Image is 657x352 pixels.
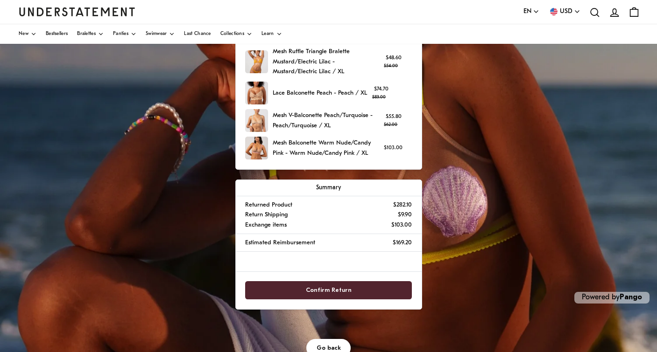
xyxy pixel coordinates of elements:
span: Confirm Return [306,282,352,299]
p: Exchange items [245,220,287,230]
button: Confirm Return [245,281,411,299]
span: Learn [261,32,274,36]
p: Mesh V-Balconette Peach/Turquoise - Peach/Turquoise / XL [273,110,379,131]
button: EN [523,7,539,17]
a: Understatement Homepage [19,7,135,16]
span: Swimwear [146,32,167,36]
strike: $83.00 [372,95,386,99]
p: $169.20 [393,238,412,248]
span: USD [560,7,572,17]
p: Mesh Balconette Warm Nude/Candy Pink - Warm Nude/Candy Pink / XL [273,138,379,158]
a: New [19,24,36,44]
span: Panties [113,32,128,36]
a: Pango [620,294,642,301]
p: $55.80 [384,112,403,129]
img: CPSA-BRA-017_crop.jpg [245,137,268,159]
p: $103.00 [391,220,412,230]
p: Return Shipping [245,210,288,220]
p: Lace Balconette Peach - Peach / XL [273,88,367,98]
img: PEME-BRA-028_46a8d15a-869b-4565-8017-d983a9479f9a.jpg [245,109,268,132]
p: $48.60 [384,54,403,70]
strike: $62.00 [384,123,397,127]
a: Collections [220,24,252,44]
a: Bestsellers [46,24,68,44]
span: EN [523,7,531,17]
p: Mesh Ruffle Triangle Bralette Mustard/Electric Lilac - Mustard/Electric Lilac / XL [273,47,379,76]
p: Powered by [574,292,650,304]
p: $103.00 [384,144,403,152]
p: $282.10 [393,200,412,210]
button: USD [549,7,580,17]
p: Estimated Reimbursement [245,238,315,248]
a: Bralettes [77,24,104,44]
a: Learn [261,24,282,44]
span: Collections [220,32,244,36]
a: Swimwear [146,24,175,44]
p: $74.70 [372,85,390,101]
img: PELA-BRA-017_9dc1e96a-6c90-4d1f-9810-6a47b9f1394c.jpg [245,82,268,104]
span: Bestsellers [46,32,68,36]
img: MUME-BRA-034.jpg [245,50,268,73]
span: New [19,32,28,36]
span: Bralettes [77,32,96,36]
p: $9.90 [398,210,412,220]
span: Last Chance [184,32,211,36]
a: Panties [113,24,136,44]
a: Last Chance [184,24,211,44]
p: Returned Product [245,200,292,210]
p: Summary [245,183,411,193]
strike: $54.00 [384,64,398,68]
